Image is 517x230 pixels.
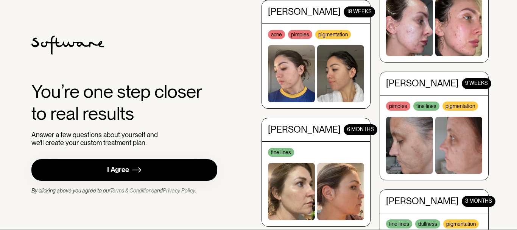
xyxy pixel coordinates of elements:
div: [PERSON_NAME] [268,124,341,135]
div: pimples [386,101,410,110]
div: fine lines [413,101,439,110]
div: pimples [288,29,312,38]
div: You’re one step closer to real results [31,81,217,124]
div: pigmentation [443,219,479,228]
div: pigmentation [442,101,478,110]
div: I Agree [107,166,129,174]
div: pigmentation [315,29,351,38]
div: 6 months [344,124,377,135]
div: 3 MONTHS [462,196,495,207]
div: By clicking above you agree to our and . [31,187,196,194]
div: fine lines [268,147,294,156]
div: 18 WEEKS [344,6,375,17]
div: 9 WEEKS [462,78,491,89]
a: Privacy Policy [163,188,195,194]
div: dullness [415,219,440,228]
div: [PERSON_NAME] [386,196,459,207]
a: I Agree [31,159,217,181]
div: [PERSON_NAME] [386,78,459,89]
div: [PERSON_NAME] [268,6,341,17]
a: Terms & Conditions [110,188,154,194]
div: acne [268,29,285,38]
div: Answer a few questions about yourself and we'll create your custom treatment plan. [31,131,161,147]
div: fine lines [386,219,412,228]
